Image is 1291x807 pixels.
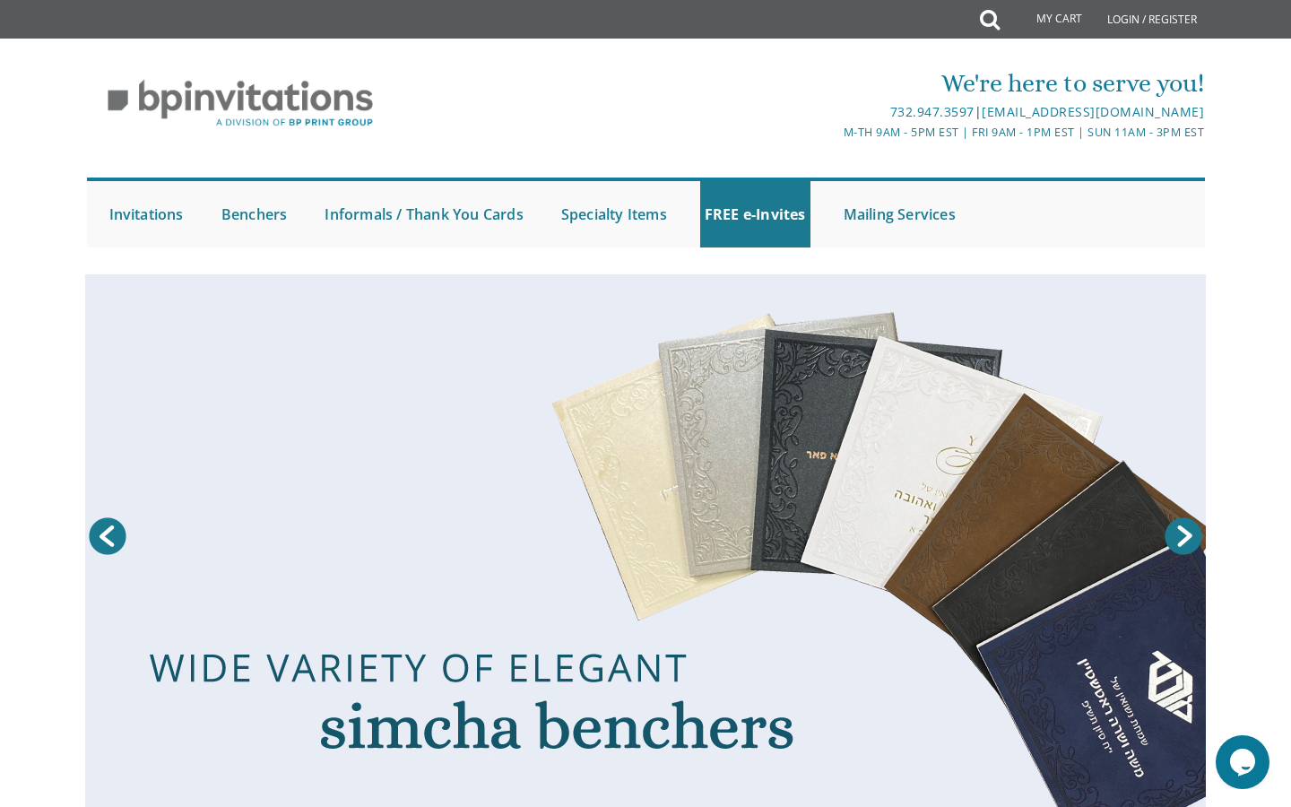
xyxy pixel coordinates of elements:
a: Informals / Thank You Cards [320,181,527,247]
div: M-Th 9am - 5pm EST | Fri 9am - 1pm EST | Sun 11am - 3pm EST [460,123,1204,142]
img: BP Invitation Loft [87,66,394,141]
div: | [460,101,1204,123]
a: Next [1161,514,1206,559]
a: My Cart [998,2,1095,38]
a: FREE e-Invites [700,181,810,247]
a: Prev [85,514,130,559]
div: We're here to serve you! [460,65,1204,101]
a: 732.947.3597 [890,103,975,120]
a: Mailing Services [839,181,960,247]
a: [EMAIL_ADDRESS][DOMAIN_NAME] [982,103,1204,120]
iframe: chat widget [1216,735,1273,789]
a: Specialty Items [557,181,671,247]
a: Invitations [105,181,188,247]
a: Benchers [217,181,292,247]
